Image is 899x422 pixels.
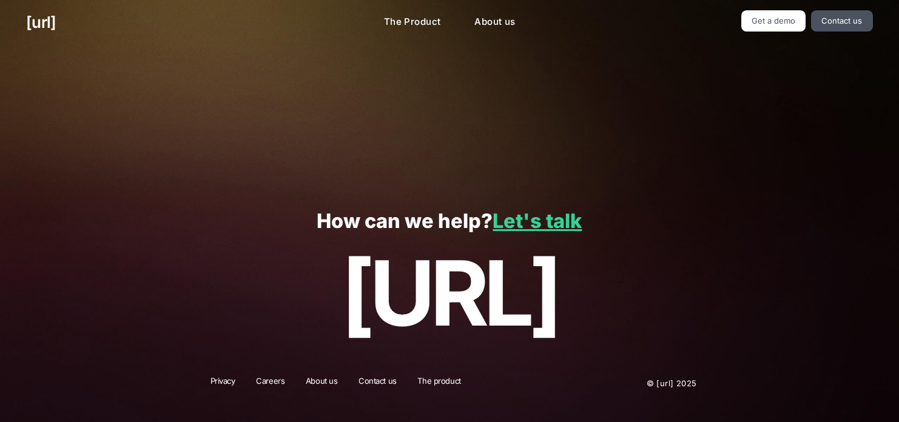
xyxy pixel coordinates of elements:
a: About us [465,10,525,34]
a: Contact us [351,375,405,391]
p: How can we help? [26,210,872,233]
a: Privacy [203,375,243,391]
a: Careers [248,375,292,391]
a: Get a demo [741,10,806,32]
a: [URL] [26,10,56,34]
p: [URL] [26,243,872,344]
a: The Product [374,10,451,34]
a: Let's talk [493,209,582,233]
a: The product [409,375,468,391]
a: About us [298,375,346,391]
a: Contact us [811,10,873,32]
p: © [URL] 2025 [573,375,697,391]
